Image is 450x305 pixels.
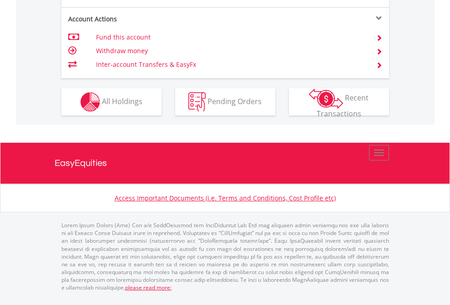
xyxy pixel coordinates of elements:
[115,194,336,202] a: Access Important Documents (i.e. Terms and Conditions, Cost Profile etc)
[175,88,275,115] button: Pending Orders
[96,30,365,44] td: Fund this account
[207,96,262,106] span: Pending Orders
[61,221,389,291] p: Lorem Ipsum Dolors (Ame) Con a/e SeddOeiusmod tem InciDiduntut Lab Etd mag aliquaen admin veniamq...
[96,44,365,58] td: Withdraw money
[102,96,142,106] span: All Holdings
[96,58,365,71] td: Inter-account Transfers & EasyFx
[309,89,343,109] img: transactions-zar-wht.png
[61,88,162,115] button: All Holdings
[289,88,389,115] button: Recent Transactions
[188,92,206,112] img: pending_instructions-wht.png
[125,284,172,291] a: please read more:
[61,15,225,24] div: Account Actions
[55,143,396,184] a: EasyEquities
[81,92,100,112] img: holdings-wht.png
